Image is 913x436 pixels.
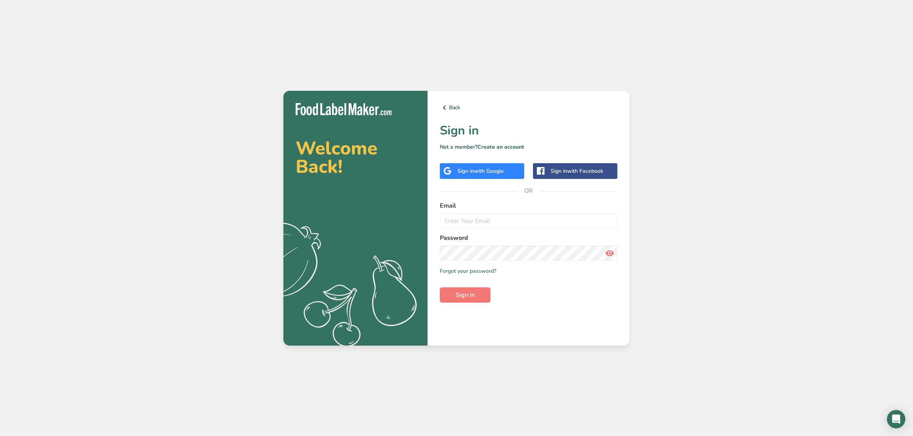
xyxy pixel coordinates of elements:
button: Sign in [440,287,490,303]
h1: Sign in [440,121,617,140]
div: Open Intercom Messenger [887,410,905,428]
a: Forgot your password? [440,267,496,275]
a: Create an account [477,143,524,151]
div: Sign in [457,167,504,175]
span: with Google [474,167,504,175]
span: Sign in [456,290,475,300]
span: with Facebook [567,167,603,175]
p: Not a member? [440,143,617,151]
a: Back [440,103,617,112]
h2: Welcome Back! [296,139,415,176]
img: Food Label Maker [296,103,392,116]
div: Sign in [551,167,603,175]
label: Email [440,201,617,210]
input: Enter Your Email [440,213,617,229]
label: Password [440,233,617,243]
span: OR [517,179,540,202]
